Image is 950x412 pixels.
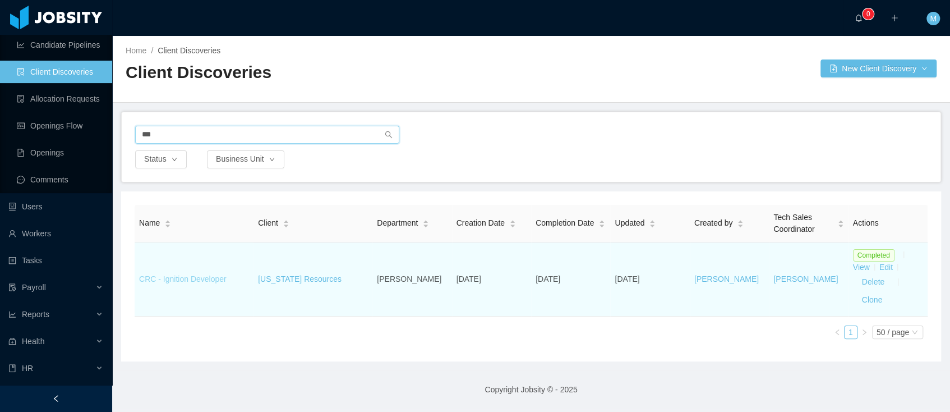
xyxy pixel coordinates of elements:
div: 50 / page [877,326,909,338]
td: [PERSON_NAME] [372,242,451,317]
div: Sort [283,218,289,226]
button: icon: file-addNew Client Discoverydown [820,59,937,77]
div: Sort [598,218,605,226]
span: Reports [22,310,49,319]
i: icon: caret-up [599,219,605,222]
a: Home [126,46,146,55]
i: icon: caret-up [837,219,843,222]
i: icon: file-protect [8,283,16,291]
i: icon: caret-up [737,219,744,222]
a: [PERSON_NAME] [773,274,838,283]
i: icon: right [861,329,868,336]
span: Client [258,217,278,229]
i: icon: caret-up [423,219,429,222]
button: Clone [853,291,892,309]
i: icon: down [911,329,918,337]
div: Sort [837,218,844,226]
div: Sort [649,218,656,226]
i: icon: left [834,329,841,336]
button: Delete [853,273,893,291]
a: [PERSON_NAME] [694,274,759,283]
i: icon: bell [855,14,863,22]
i: icon: book [8,364,16,372]
button: Business Uniticon: down [207,150,284,168]
span: HR [22,364,33,373]
span: Department [377,217,418,229]
td: [DATE] [610,242,689,317]
button: Statusicon: down [135,150,187,168]
a: icon: file-searchClient Discoveries [17,61,103,83]
i: icon: caret-down [599,223,605,226]
i: icon: caret-up [165,219,171,222]
span: M [930,12,937,25]
a: icon: file-textOpenings [17,141,103,164]
i: icon: search [385,131,393,139]
li: Next Page [857,326,871,339]
i: icon: caret-up [283,219,289,222]
i: icon: caret-down [649,223,656,226]
span: Completed [853,249,894,262]
a: [US_STATE] Resources [258,274,342,283]
span: Created by [694,217,732,229]
li: Previous Page [831,326,844,339]
span: Health [22,337,44,346]
a: icon: userWorkers [8,222,103,245]
footer: Copyright Jobsity © - 2025 [112,370,950,409]
span: Actions [853,218,879,227]
div: Sort [737,218,744,226]
li: 1 [844,326,857,339]
i: icon: line-chart [8,310,16,318]
div: Sort [422,218,429,226]
span: Completion Date [536,217,594,229]
a: icon: robotUsers [8,195,103,218]
i: icon: plus [891,14,898,22]
span: Creation Date [456,217,505,229]
i: icon: caret-up [509,219,515,222]
i: icon: caret-down [423,223,429,226]
i: icon: caret-down [283,223,289,226]
span: Name [139,217,160,229]
i: icon: caret-up [649,219,656,222]
a: 1 [845,326,857,338]
span: Updated [615,217,644,229]
a: Edit [879,263,893,272]
i: icon: caret-down [837,223,843,226]
i: icon: medicine-box [8,337,16,345]
a: icon: line-chartCandidate Pipelines [17,34,103,56]
i: icon: caret-down [737,223,744,226]
a: View [853,263,870,272]
sup: 0 [863,8,874,20]
td: [DATE] [452,242,531,317]
i: icon: caret-down [165,223,171,226]
div: Sort [509,218,516,226]
a: icon: messageComments [17,168,103,191]
i: icon: caret-down [509,223,515,226]
h2: Client Discoveries [126,61,531,84]
div: Sort [164,218,171,226]
span: Tech Sales Coordinator [773,212,832,235]
span: / [151,46,153,55]
a: icon: file-doneAllocation Requests [17,88,103,110]
a: icon: profileTasks [8,249,103,272]
td: [DATE] [531,242,610,317]
span: Payroll [22,283,46,292]
span: Client Discoveries [158,46,220,55]
a: CRC - Ignition Developer [139,274,227,283]
a: icon: idcardOpenings Flow [17,115,103,137]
